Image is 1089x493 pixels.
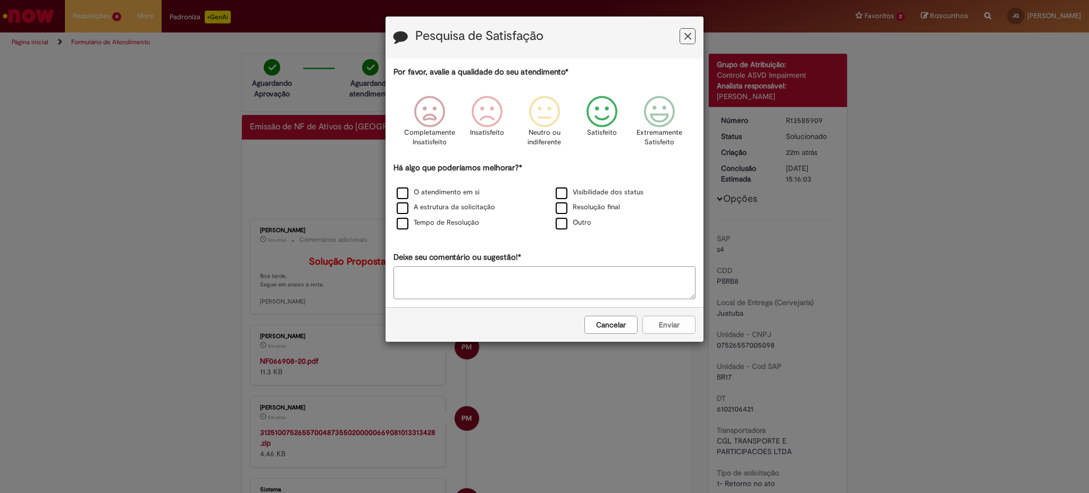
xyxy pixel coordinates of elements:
[556,187,643,198] label: Visibilidade dos status
[393,67,568,78] label: Por favor, avalie a qualidade do seu atendimento*
[636,128,682,147] p: Extremamente Satisfeito
[393,252,521,263] label: Deixe seu comentário ou sugestão!*
[584,316,638,334] button: Cancelar
[470,128,504,138] p: Insatisfeito
[397,187,480,198] label: O atendimento em si
[402,88,456,161] div: Completamente Insatisfeito
[397,218,479,228] label: Tempo de Resolução
[556,218,591,228] label: Outro
[556,202,620,212] label: Resolução final
[460,88,514,161] div: Insatisfeito
[415,29,543,43] label: Pesquisa de Satisfação
[575,88,629,161] div: Satisfeito
[587,128,617,138] p: Satisfeito
[525,128,564,147] p: Neutro ou indiferente
[632,88,686,161] div: Extremamente Satisfeito
[404,128,455,147] p: Completamente Insatisfeito
[397,202,495,212] label: A estrutura da solicitação
[517,88,572,161] div: Neutro ou indiferente
[393,162,696,231] div: Há algo que poderíamos melhorar?*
